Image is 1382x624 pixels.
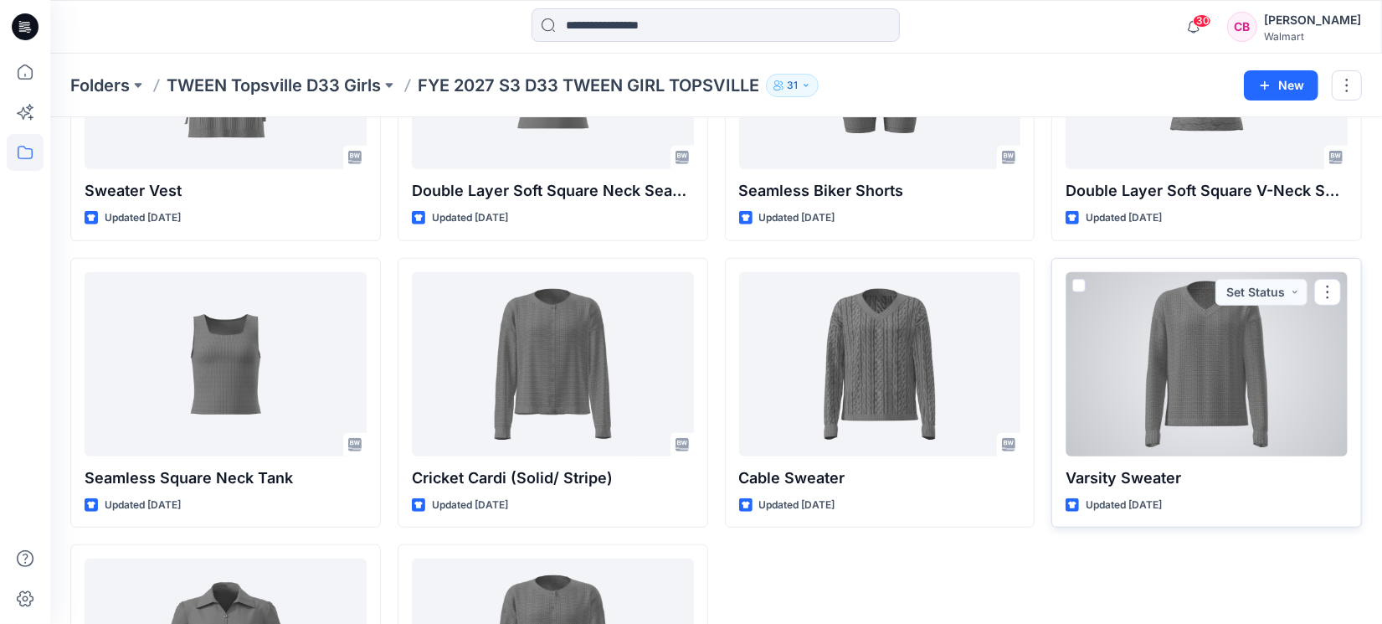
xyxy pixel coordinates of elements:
[739,179,1021,203] p: Seamless Biker Shorts
[418,74,759,97] p: FYE 2027 S3 D33 TWEEN GIRL TOPSVILLE
[432,209,508,227] p: Updated [DATE]
[1086,497,1162,514] p: Updated [DATE]
[739,467,1021,490] p: Cable Sweater
[787,76,798,95] p: 31
[759,209,835,227] p: Updated [DATE]
[1066,467,1348,490] p: Varsity Sweater
[412,467,694,490] p: Cricket Cardi (Solid/ Stripe)
[1086,209,1162,227] p: Updated [DATE]
[105,497,181,514] p: Updated [DATE]
[432,497,508,514] p: Updated [DATE]
[1066,272,1348,456] a: Varsity Sweater
[1227,12,1257,42] div: CB
[85,467,367,490] p: Seamless Square Neck Tank
[759,497,835,514] p: Updated [DATE]
[1193,14,1211,28] span: 30
[167,74,381,97] a: TWEEN Topsville D33 Girls
[1066,179,1348,203] p: Double Layer Soft Square V-Neck Seamless Crop
[739,272,1021,456] a: Cable Sweater
[105,209,181,227] p: Updated [DATE]
[70,74,130,97] a: Folders
[1264,10,1361,30] div: [PERSON_NAME]
[412,179,694,203] p: Double Layer Soft Square Neck Seamless Crop
[412,272,694,456] a: Cricket Cardi (Solid/ Stripe)
[766,74,819,97] button: 31
[85,179,367,203] p: Sweater Vest
[85,272,367,456] a: Seamless Square Neck Tank
[1244,70,1318,101] button: New
[1264,30,1361,43] div: Walmart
